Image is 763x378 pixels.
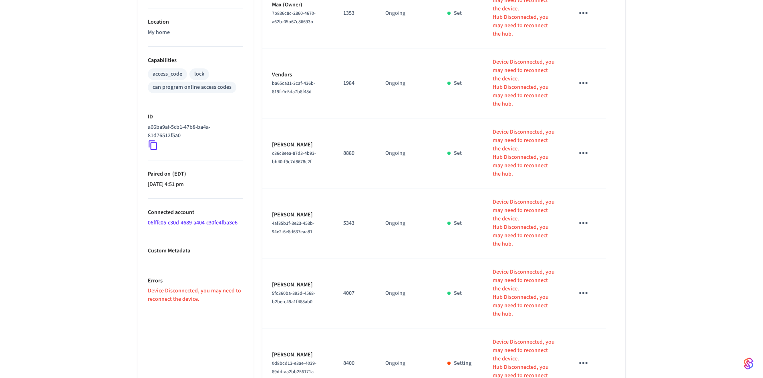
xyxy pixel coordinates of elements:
[343,219,366,228] p: 5343
[171,170,186,178] span: ( EDT )
[744,357,753,370] img: SeamLogoGradient.69752ec5.svg
[493,83,555,108] p: Hub Disconnected, you may need to reconnect the hub.
[343,149,366,158] p: 8889
[493,128,555,153] p: Device Disconnected, you may need to reconnect the device.
[493,153,555,178] p: Hub Disconnected, you may need to reconnect the hub.
[148,287,243,304] p: Device Disconnected, you may need to reconnect the device.
[376,258,438,328] td: Ongoing
[272,360,316,375] span: 0d8bcd13-e3ae-4039-89dd-aa2bb256171a
[194,70,204,78] div: lock
[454,79,462,88] p: Set
[493,13,555,38] p: Hub Disconnected, you may need to reconnect the hub.
[493,338,555,363] p: Device Disconnected, you may need to reconnect the device.
[153,70,182,78] div: access_code
[148,170,243,178] p: Paired on
[148,113,243,121] p: ID
[272,351,324,359] p: [PERSON_NAME]
[272,220,314,235] span: 4af85b1f-3e23-453b-94e2-6e8d637eaa81
[148,247,243,255] p: Custom Metadata
[148,219,238,227] a: 06fffc05-c30d-4689-a404-c30fe4fba3e6
[343,79,366,88] p: 1984
[148,28,243,37] p: My home
[148,123,240,140] p: a66ba9af-5cb1-47b8-ba4a-81d76512f5a0
[272,150,316,165] span: c86c8eea-87d3-4b93-bb40-f9c7d8678c2f
[343,9,366,18] p: 1353
[454,359,471,368] p: Setting
[148,208,243,217] p: Connected account
[343,289,366,298] p: 4007
[272,290,315,305] span: 5fc360ba-893d-4568-b2be-c49a1f488ab0
[272,141,324,149] p: [PERSON_NAME]
[343,359,366,368] p: 8400
[454,289,462,298] p: Set
[272,281,324,289] p: [PERSON_NAME]
[272,10,316,25] span: 7b836c8c-2860-4670-a62b-05b67c86693b
[272,211,324,219] p: [PERSON_NAME]
[148,18,243,26] p: Location
[454,219,462,228] p: Set
[376,188,438,258] td: Ongoing
[454,9,462,18] p: Set
[493,58,555,83] p: Device Disconnected, you may need to reconnect the device.
[272,71,324,79] p: Vendors
[272,1,324,9] p: Max (Owner)
[148,180,243,189] p: [DATE] 4:51 pm
[493,223,555,248] p: Hub Disconnected, you may need to reconnect the hub.
[376,48,438,118] td: Ongoing
[493,293,555,318] p: Hub Disconnected, you may need to reconnect the hub.
[148,56,243,65] p: Capabilities
[493,198,555,223] p: Device Disconnected, you may need to reconnect the device.
[376,118,438,188] td: Ongoing
[272,80,315,95] span: ba65ca31-3caf-436b-819f-0c5da7b8f48d
[148,277,243,285] p: Errors
[454,149,462,158] p: Set
[493,268,555,293] p: Device Disconnected, you may need to reconnect the device.
[153,83,232,92] div: can program online access codes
